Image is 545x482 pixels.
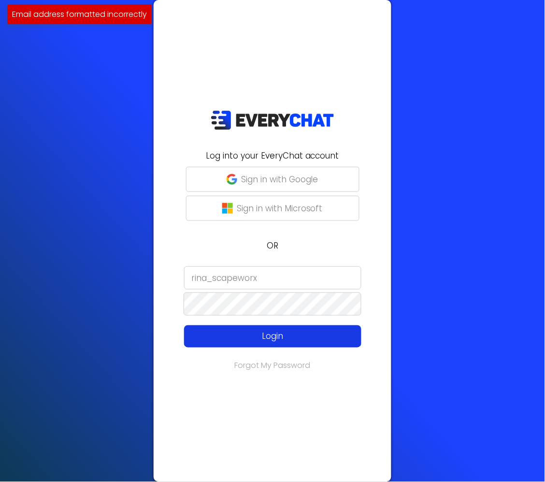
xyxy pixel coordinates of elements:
a: Forgot My Password [235,360,311,371]
img: google-g.png [227,174,237,185]
h2: Log into your EveryChat account [159,149,386,162]
p: Sign in with Google [241,173,318,186]
p: Email address formatted incorrectly [12,8,147,20]
p: Login [202,330,344,343]
button: Sign in with Google [186,167,359,192]
button: Login [184,325,361,348]
img: microsoft-logo.png [222,203,233,214]
button: Sign in with Microsoft [186,196,359,221]
input: Email [184,266,361,290]
p: OR [159,239,386,252]
p: Sign in with Microsoft [237,202,323,215]
img: EveryChat_logo_dark.png [211,110,334,130]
